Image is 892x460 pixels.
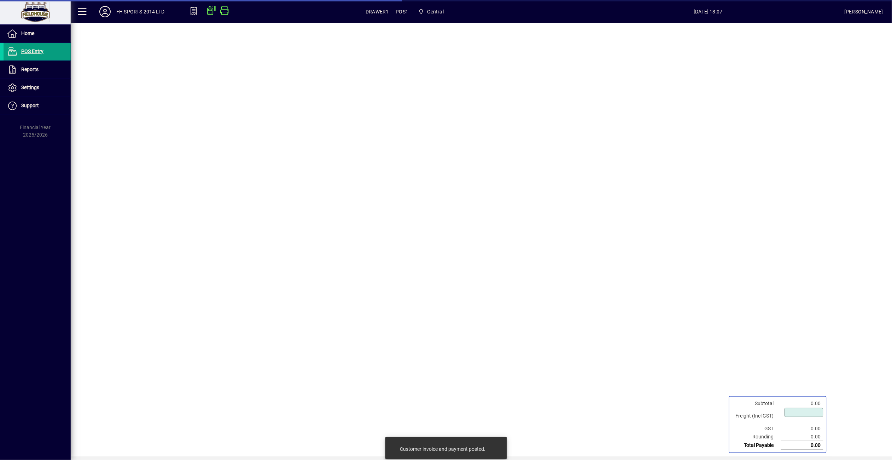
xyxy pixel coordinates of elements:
span: [DATE] 13:07 [572,6,845,17]
span: Home [21,30,34,36]
span: Settings [21,85,39,90]
span: POS Entry [21,48,43,54]
td: 0.00 [781,433,823,441]
span: Support [21,103,39,108]
div: [PERSON_NAME] [845,6,883,17]
div: FH SPORTS 2014 LTD [116,6,164,17]
span: DRAWER1 [366,6,389,17]
td: Rounding [732,433,781,441]
td: 0.00 [781,425,823,433]
span: Central [415,5,447,18]
td: 0.00 [781,441,823,450]
td: 0.00 [781,399,823,408]
td: Total Payable [732,441,781,450]
a: Reports [4,61,71,79]
span: Reports [21,67,39,72]
span: Central [427,6,444,17]
a: Home [4,25,71,42]
td: GST [732,425,781,433]
button: Profile [94,5,116,18]
td: Subtotal [732,399,781,408]
div: Customer invoice and payment posted. [400,445,485,453]
a: Settings [4,79,71,97]
span: POS1 [396,6,409,17]
a: Support [4,97,71,115]
td: Freight (Incl GST) [732,408,781,425]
